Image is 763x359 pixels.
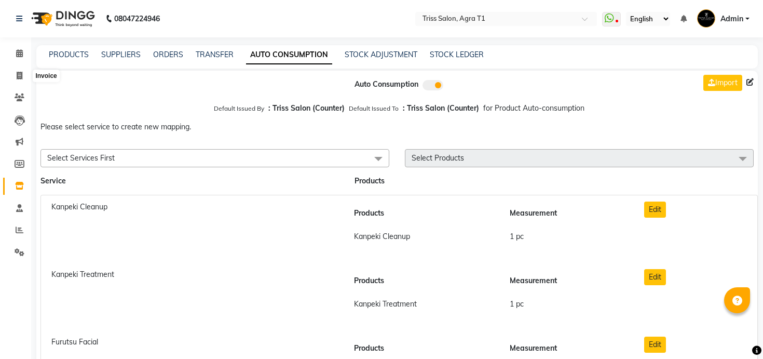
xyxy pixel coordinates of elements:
th: Measurement [503,269,629,292]
span: Kanpeki Cleanup [51,202,107,211]
span: 1 pc [510,232,524,241]
b: : Triss Salon (Counter) [403,103,479,113]
span: Kanpeki Treatment [51,270,114,279]
td: Kanpeki Treatment [348,292,503,316]
th: Products [348,269,503,292]
b: : Triss Salon (Counter) [268,103,345,113]
button: Edit [644,337,666,353]
p: Please select service to create new mapping. [36,117,758,137]
a: TRANSFER [196,50,234,59]
label: Default Issued To [349,104,399,113]
a: ORDERS [153,50,183,59]
span: for Product Auto-consumption [483,103,584,113]
button: Edit [644,269,666,285]
span: Service [40,176,66,185]
label: Default Issued By [214,104,264,113]
th: Products [348,202,503,225]
span: Products [355,176,385,185]
img: Admin [697,9,715,28]
th: Measurement [503,202,629,225]
a: PRODUCTS [49,50,89,59]
td: Kanpeki Cleanup [348,225,503,248]
span: 1 pc [510,299,524,309]
span: Admin [720,14,743,24]
span: Furutsu Facial [51,337,98,347]
iframe: chat widget [719,317,753,349]
span: Select Services First [47,153,115,163]
img: logo [26,4,98,33]
div: Auto Consumption [286,79,512,90]
a: Import [703,75,742,91]
a: STOCK LEDGER [430,50,484,59]
a: AUTO CONSUMPTION [246,46,332,64]
button: Edit [644,202,666,218]
b: 08047224946 [114,4,160,33]
a: SUPPLIERS [101,50,141,59]
span: Select Products [412,153,464,163]
a: STOCK ADJUSTMENT [345,50,417,59]
div: Invoice [33,70,59,82]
